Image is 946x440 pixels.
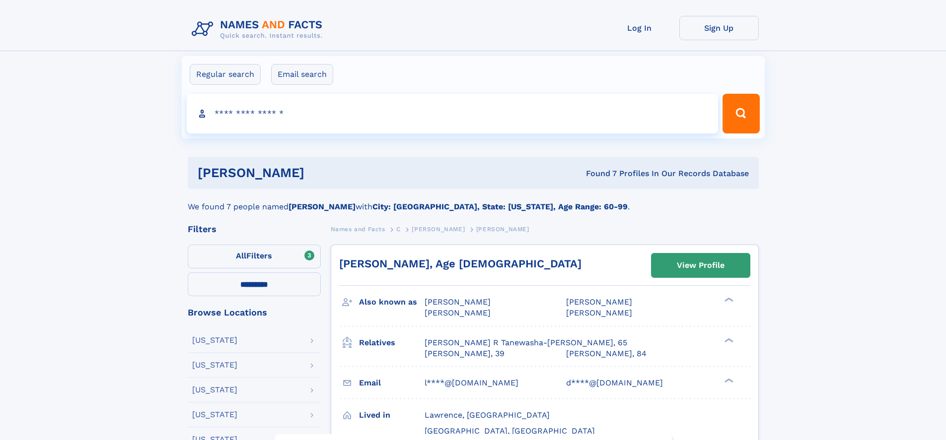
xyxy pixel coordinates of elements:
[425,426,595,436] span: [GEOGRAPHIC_DATA], [GEOGRAPHIC_DATA]
[566,348,647,359] a: [PERSON_NAME], 84
[331,223,385,235] a: Names and Facts
[359,294,425,311] h3: Also known as
[359,375,425,391] h3: Email
[445,168,749,179] div: Found 7 Profiles In Our Records Database
[600,16,679,40] a: Log In
[396,223,401,235] a: C
[289,202,356,211] b: [PERSON_NAME]
[679,16,759,40] a: Sign Up
[722,337,734,343] div: ❯
[425,337,627,348] a: [PERSON_NAME] R Tanewasha-[PERSON_NAME], 65
[192,411,237,419] div: [US_STATE]
[339,257,582,270] a: [PERSON_NAME], Age [DEMOGRAPHIC_DATA]
[425,308,491,317] span: [PERSON_NAME]
[188,16,331,43] img: Logo Names and Facts
[476,226,529,233] span: [PERSON_NAME]
[412,223,465,235] a: [PERSON_NAME]
[652,253,750,277] a: View Profile
[188,189,759,213] div: We found 7 people named with .
[396,226,401,233] span: C
[359,407,425,424] h3: Lived in
[425,348,505,359] a: [PERSON_NAME], 39
[723,94,759,133] button: Search Button
[192,386,237,394] div: [US_STATE]
[236,251,246,260] span: All
[412,226,465,233] span: [PERSON_NAME]
[188,308,321,317] div: Browse Locations
[566,308,632,317] span: [PERSON_NAME]
[722,297,734,303] div: ❯
[722,377,734,383] div: ❯
[425,410,550,420] span: Lawrence, [GEOGRAPHIC_DATA]
[677,254,725,277] div: View Profile
[566,297,632,307] span: [PERSON_NAME]
[190,64,261,85] label: Regular search
[425,297,491,307] span: [PERSON_NAME]
[198,167,445,179] h1: [PERSON_NAME]
[192,336,237,344] div: [US_STATE]
[271,64,333,85] label: Email search
[359,334,425,351] h3: Relatives
[192,361,237,369] div: [US_STATE]
[372,202,628,211] b: City: [GEOGRAPHIC_DATA], State: [US_STATE], Age Range: 60-99
[188,245,321,268] label: Filters
[188,225,321,234] div: Filters
[187,94,719,133] input: search input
